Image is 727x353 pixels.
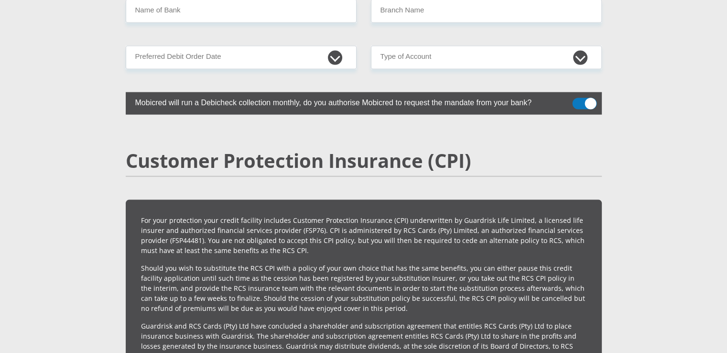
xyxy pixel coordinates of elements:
p: For your protection your credit facility includes Customer Protection Insurance (CPI) underwritte... [141,215,586,255]
h2: Customer Protection Insurance (CPI) [126,149,602,172]
p: Should you wish to substitute the RCS CPI with a policy of your own choice that has the same bene... [141,263,586,313]
label: Mobicred will run a Debicheck collection monthly, do you authorise Mobicred to request the mandat... [126,92,554,111]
